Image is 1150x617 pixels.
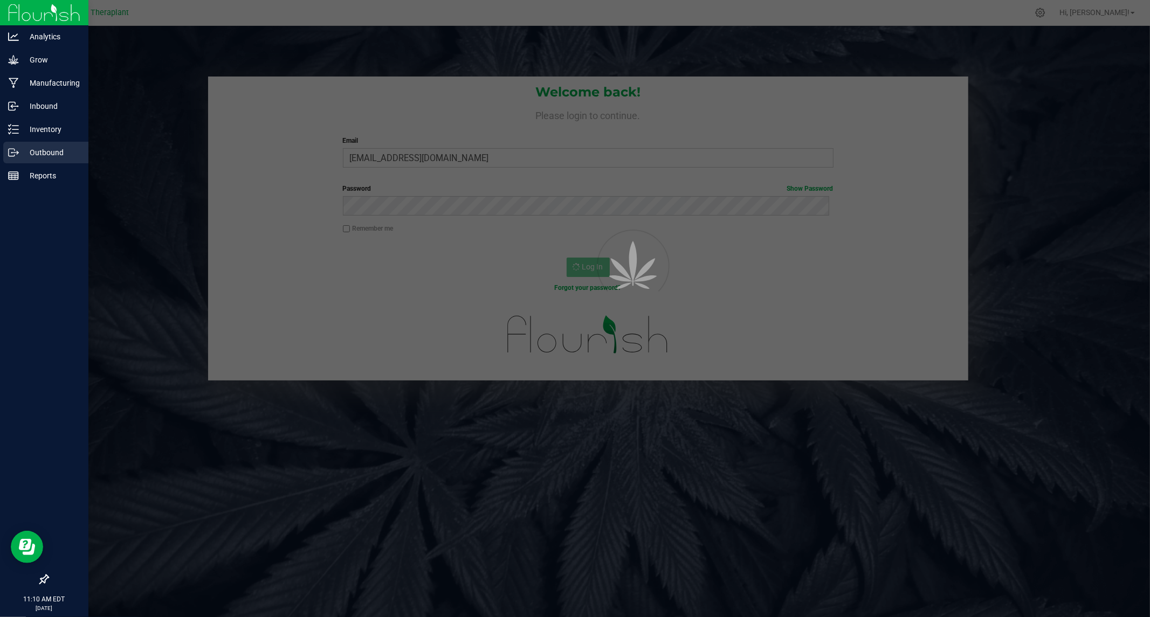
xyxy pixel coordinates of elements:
[8,124,19,135] inline-svg: Inventory
[5,594,84,604] p: 11:10 AM EDT
[19,123,84,136] p: Inventory
[8,147,19,158] inline-svg: Outbound
[19,53,84,66] p: Grow
[19,146,84,159] p: Outbound
[5,604,84,612] p: [DATE]
[19,30,84,43] p: Analytics
[8,170,19,181] inline-svg: Reports
[8,31,19,42] inline-svg: Analytics
[8,54,19,65] inline-svg: Grow
[11,531,43,563] iframe: Resource center
[19,169,84,182] p: Reports
[8,101,19,112] inline-svg: Inbound
[19,100,84,113] p: Inbound
[8,78,19,88] inline-svg: Manufacturing
[19,77,84,89] p: Manufacturing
